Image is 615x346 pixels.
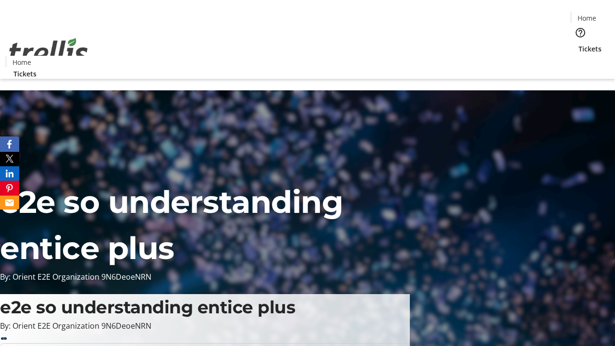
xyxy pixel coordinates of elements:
a: Home [6,57,37,67]
span: Home [578,13,596,23]
button: Help [571,23,590,42]
a: Tickets [571,44,609,54]
a: Home [571,13,602,23]
a: Tickets [6,69,44,79]
span: Tickets [578,44,602,54]
span: Tickets [13,69,37,79]
span: Home [12,57,31,67]
button: Cart [571,54,590,73]
img: Orient E2E Organization 9N6DeoeNRN's Logo [6,27,91,75]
